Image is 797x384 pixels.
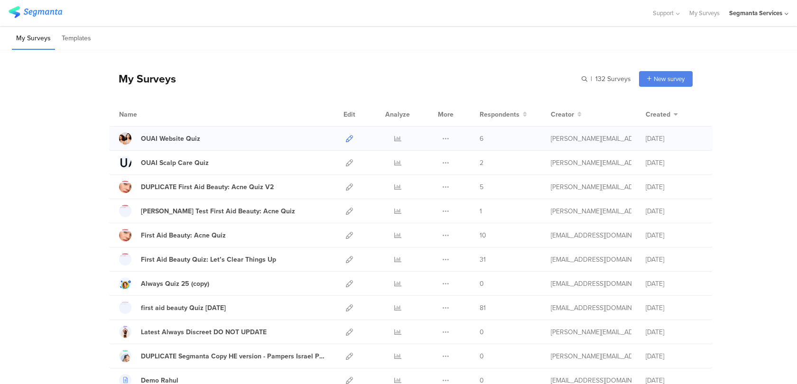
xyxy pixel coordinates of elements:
[141,230,226,240] div: First Aid Beauty: Acne Quiz
[480,327,484,337] span: 0
[480,206,482,216] span: 1
[119,350,325,362] a: DUPLICATE Segmanta Copy HE version - Pampers Israel Product Recommender
[141,327,267,337] div: Latest Always Discreet DO NOT UPDATE
[551,327,631,337] div: riel@segmanta.com
[141,206,295,216] div: Riel Test First Aid Beauty: Acne Quiz
[480,351,484,361] span: 0
[589,74,593,84] span: |
[646,279,703,289] div: [DATE]
[480,134,483,144] span: 6
[119,110,176,119] div: Name
[109,71,176,87] div: My Surveys
[141,158,209,168] div: OUAI Scalp Care Quiz
[551,303,631,313] div: eliran@segmanta.com
[480,182,483,192] span: 5
[119,326,267,338] a: Latest Always Discreet DO NOT UPDATE
[119,132,200,145] a: OUAI Website Quiz
[729,9,782,18] div: Segmanta Services
[646,182,703,192] div: [DATE]
[141,303,226,313] div: first aid beauty Quiz July 25
[480,110,519,119] span: Respondents
[119,277,209,290] a: Always Quiz 25 (copy)
[141,351,325,361] div: DUPLICATE Segmanta Copy HE version - Pampers Israel Product Recommender
[141,279,209,289] div: Always Quiz 25 (copy)
[141,255,276,265] div: First Aid Beauty Quiz: Let’s Clear Things Up
[646,303,703,313] div: [DATE]
[551,158,631,168] div: riel@segmanta.com
[551,279,631,289] div: gillat@segmanta.com
[436,102,456,126] div: More
[119,181,274,193] a: DUPLICATE First Aid Beauty: Acne Quiz V2
[646,351,703,361] div: [DATE]
[646,134,703,144] div: [DATE]
[646,206,703,216] div: [DATE]
[551,134,631,144] div: riel@segmanta.com
[646,230,703,240] div: [DATE]
[383,102,412,126] div: Analyze
[551,182,631,192] div: riel@segmanta.com
[551,110,574,119] span: Creator
[141,182,274,192] div: DUPLICATE First Aid Beauty: Acne Quiz V2
[551,255,631,265] div: eliran@segmanta.com
[595,74,631,84] span: 132 Surveys
[119,302,226,314] a: first aid beauty Quiz [DATE]
[141,134,200,144] div: OUAI Website Quiz
[480,158,483,168] span: 2
[119,156,209,169] a: OUAI Scalp Care Quiz
[551,351,631,361] div: riel@segmanta.com
[119,205,295,217] a: [PERSON_NAME] Test First Aid Beauty: Acne Quiz
[12,27,55,50] li: My Surveys
[646,110,670,119] span: Created
[57,27,95,50] li: Templates
[551,230,631,240] div: channelle@segmanta.com
[480,303,486,313] span: 81
[646,110,678,119] button: Created
[119,253,276,265] a: First Aid Beauty Quiz: Let’s Clear Things Up
[646,158,703,168] div: [DATE]
[551,110,582,119] button: Creator
[480,279,484,289] span: 0
[9,6,62,18] img: segmanta logo
[339,102,360,126] div: Edit
[653,9,674,18] span: Support
[646,327,703,337] div: [DATE]
[480,230,486,240] span: 10
[480,255,486,265] span: 31
[646,255,703,265] div: [DATE]
[551,206,631,216] div: riel@segmanta.com
[119,229,226,241] a: First Aid Beauty: Acne Quiz
[480,110,527,119] button: Respondents
[654,74,685,83] span: New survey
